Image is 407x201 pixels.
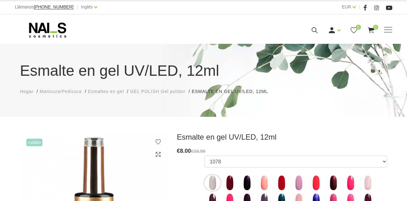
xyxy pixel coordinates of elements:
div: Llámanos [15,3,73,11]
img: ... [256,175,272,191]
img: ... [325,175,341,191]
a: EUR [342,3,351,11]
a: 0 [367,26,375,34]
span: | [359,3,360,11]
img: ... [343,175,358,191]
span: € [177,148,180,154]
span: +Video [26,139,43,146]
img: ... [222,175,238,191]
img: ... [360,175,376,191]
span: GEL POLISH Gel pulidor [130,89,185,94]
a: Hogar [20,88,34,95]
li: Esmalte en gel UV/LED, 12ml [192,88,274,95]
a: Esmaltes en gel [88,88,124,95]
a: Inglés [81,3,93,11]
span: [PHONE_NUMBER] [34,4,73,9]
span: Hogar [20,89,34,94]
h1: Esmalte en gel UV/LED, 12ml [20,59,387,82]
span: 0 [356,25,361,30]
span: 8.00 [180,148,191,154]
img: ... [291,175,307,191]
a: Manicura/Pedicura [40,88,82,95]
img: ... [274,175,289,191]
a: [PHONE_NUMBER] [34,5,73,9]
span: Esmaltes en gel [88,89,124,94]
img: ... [239,175,255,191]
span: Manicura/Pedicura [40,89,82,94]
a: GEL POLISH Gel pulidor [130,88,185,95]
span: | [77,3,78,11]
span: 0 [373,25,378,30]
img: ... [308,175,324,191]
h3: Esmalte en gel UV/LED, 12ml [177,132,387,142]
img: ... [205,175,220,191]
a: 0 [350,26,358,34]
s: €10,90 [191,148,206,154]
